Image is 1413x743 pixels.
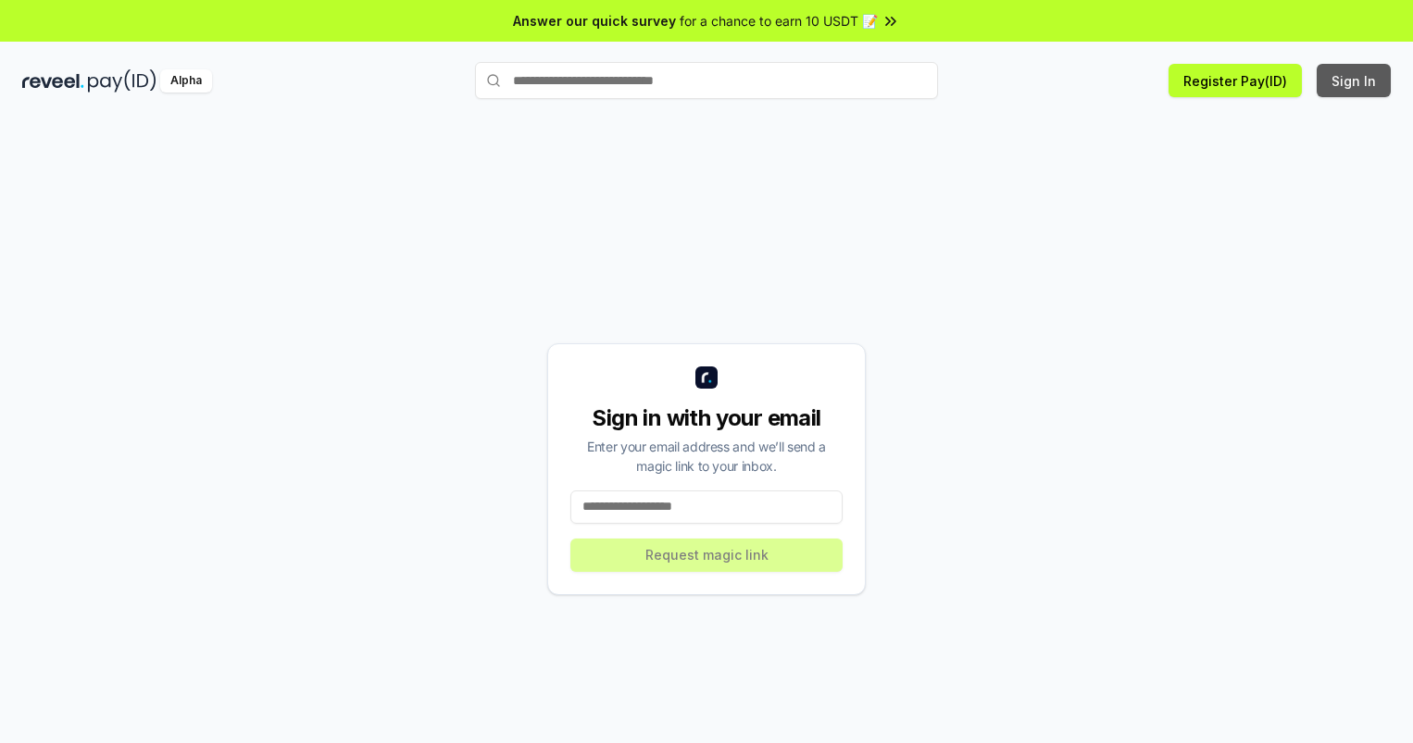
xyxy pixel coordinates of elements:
[570,437,843,476] div: Enter your email address and we’ll send a magic link to your inbox.
[513,11,676,31] span: Answer our quick survey
[570,403,843,433] div: Sign in with your email
[88,69,156,93] img: pay_id
[680,11,878,31] span: for a chance to earn 10 USDT 📝
[1317,64,1391,97] button: Sign In
[22,69,84,93] img: reveel_dark
[695,366,718,389] img: logo_small
[160,69,212,93] div: Alpha
[1169,64,1302,97] button: Register Pay(ID)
